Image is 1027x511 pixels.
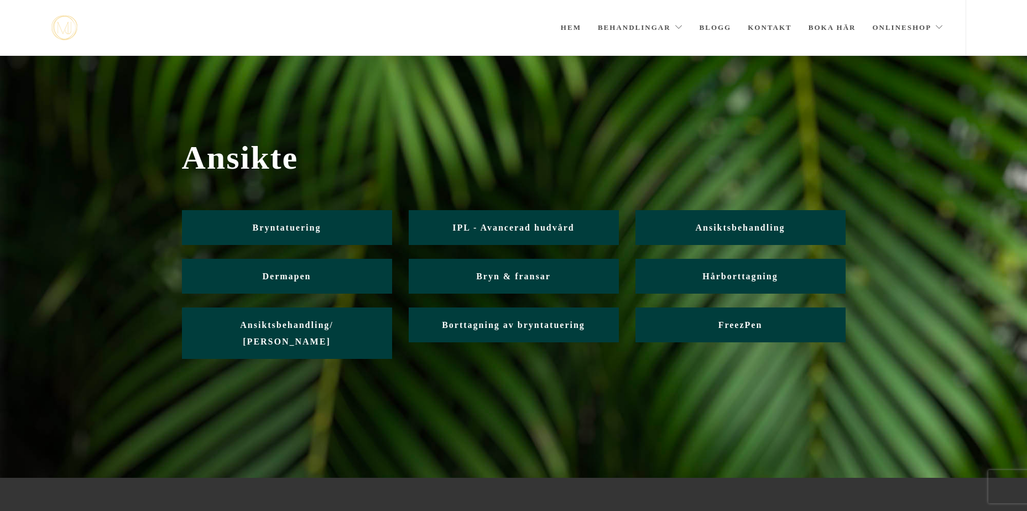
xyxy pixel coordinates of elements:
[263,272,311,281] span: Dermapen
[182,139,846,177] span: Ansikte
[409,210,619,245] a: IPL - Avancerad hudvård
[253,223,321,232] span: Bryntatuering
[635,259,846,294] a: Hårborttagning
[718,320,763,330] span: FreezPen
[51,15,77,40] a: mjstudio mjstudio mjstudio
[409,307,619,342] a: Borttagning av bryntatuering
[182,307,392,359] a: Ansiktsbehandling/ [PERSON_NAME]
[702,272,778,281] span: Hårborttagning
[476,272,551,281] span: Bryn & fransar
[635,307,846,342] a: FreezPen
[635,210,846,245] a: Ansiktsbehandling
[409,259,619,294] a: Bryn & fransar
[452,223,574,232] span: IPL - Avancerad hudvård
[442,320,585,330] span: Borttagning av bryntatuering
[695,223,785,232] span: Ansiktsbehandling
[51,15,77,40] img: mjstudio
[182,210,392,245] a: Bryntatuering
[240,320,333,346] span: Ansiktsbehandling/ [PERSON_NAME]
[182,259,392,294] a: Dermapen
